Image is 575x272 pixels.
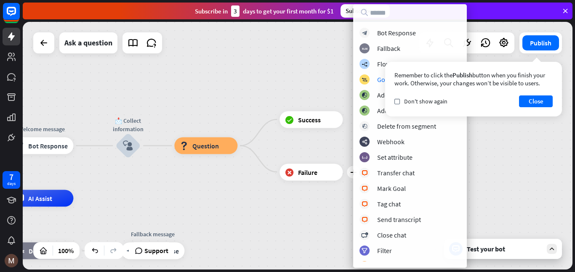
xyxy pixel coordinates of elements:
[3,171,20,189] a: 7 days
[362,92,367,98] i: block_add_to_segment
[123,141,133,151] i: block_user_input
[103,116,153,133] div: 📩 Collect information
[404,98,447,105] span: Don't show again
[377,122,436,130] div: Delete from segment
[362,217,368,222] i: block_livechat
[377,106,412,115] div: Add to leads
[362,108,367,114] i: block_add_to_segment
[29,247,73,255] span: Default fallback
[231,5,240,17] div: 3
[362,248,367,254] i: filter
[362,201,368,207] i: block_livechat
[127,247,135,255] i: block_bot_response
[362,30,367,36] i: block_bot_response
[361,232,368,238] i: block_close_chat
[7,181,16,187] div: days
[144,244,168,257] span: Support
[298,168,317,176] span: Failure
[522,35,559,50] button: Publish
[298,115,321,124] span: Success
[377,169,415,177] div: Transfer chat
[377,231,406,239] div: Close chat
[377,184,406,193] div: Mark Goal
[350,169,357,175] i: plus
[285,168,294,176] i: block_failure
[9,173,13,181] div: 7
[28,194,52,203] span: AI Assist
[16,142,24,150] i: block_bot_response
[362,139,367,145] i: webhooks
[139,247,179,255] span: Bot Response
[377,153,413,161] div: Set attribute
[362,61,367,67] i: builder_tree
[4,125,80,133] div: Welcome message
[362,46,367,51] i: block_fallback
[341,4,390,18] div: Subscribe now
[16,247,24,255] i: block_fallback
[377,29,416,37] div: Bot Response
[467,245,543,253] div: Test your bot
[192,142,219,150] span: Question
[519,95,553,107] button: Close
[64,32,112,53] div: Ask a question
[362,155,367,160] i: block_set_attribute
[377,200,401,208] div: Tag chat
[453,71,472,79] span: Publish
[195,5,334,17] div: Subscribe in days to get your first month for $1
[377,137,405,146] div: Webhook
[56,244,76,257] div: 100%
[285,115,294,124] i: block_success
[394,71,553,87] div: Remember to click the button when you finish your work. Otherwise, your changes won’t be visible ...
[377,91,421,99] div: Add to segment
[115,230,191,238] div: Fallback message
[362,170,368,176] i: block_livechat
[362,124,367,129] i: block_delete_from_segment
[180,142,188,150] i: block_question
[377,215,421,224] div: Send transcript
[377,60,391,68] div: Flow
[377,246,392,255] div: Filter
[377,75,406,84] div: Go to step
[28,142,68,150] span: Bot Response
[362,186,368,191] i: block_livechat
[362,77,367,82] i: block_goto
[377,44,400,53] div: Fallback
